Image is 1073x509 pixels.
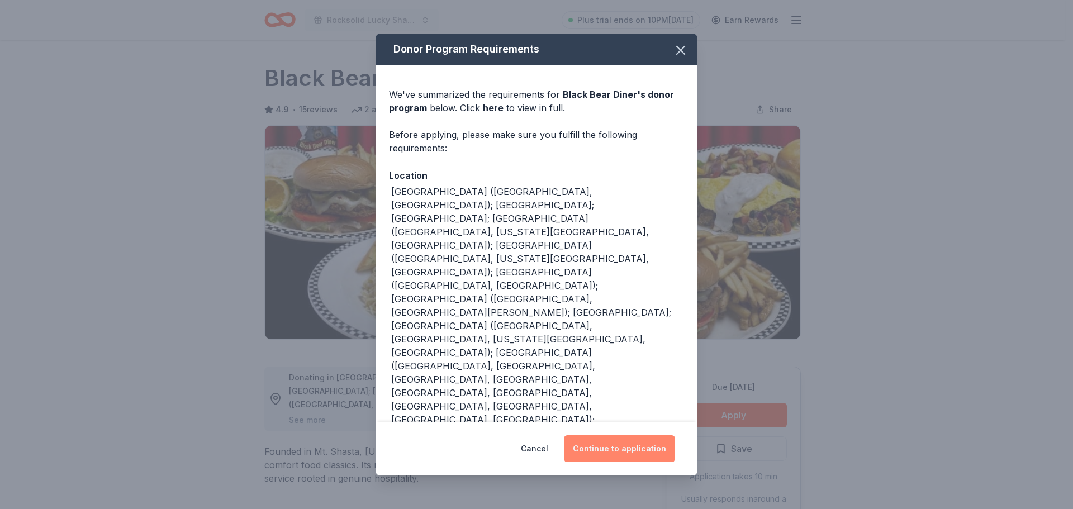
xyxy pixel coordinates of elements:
div: Location [389,168,684,183]
button: Cancel [521,435,548,462]
div: Donor Program Requirements [376,34,697,65]
div: [GEOGRAPHIC_DATA] ([GEOGRAPHIC_DATA], [GEOGRAPHIC_DATA]); [GEOGRAPHIC_DATA]; [GEOGRAPHIC_DATA]; [... [391,185,684,480]
div: Before applying, please make sure you fulfill the following requirements: [389,128,684,155]
button: Continue to application [564,435,675,462]
a: here [483,101,504,115]
div: We've summarized the requirements for below. Click to view in full. [389,88,684,115]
